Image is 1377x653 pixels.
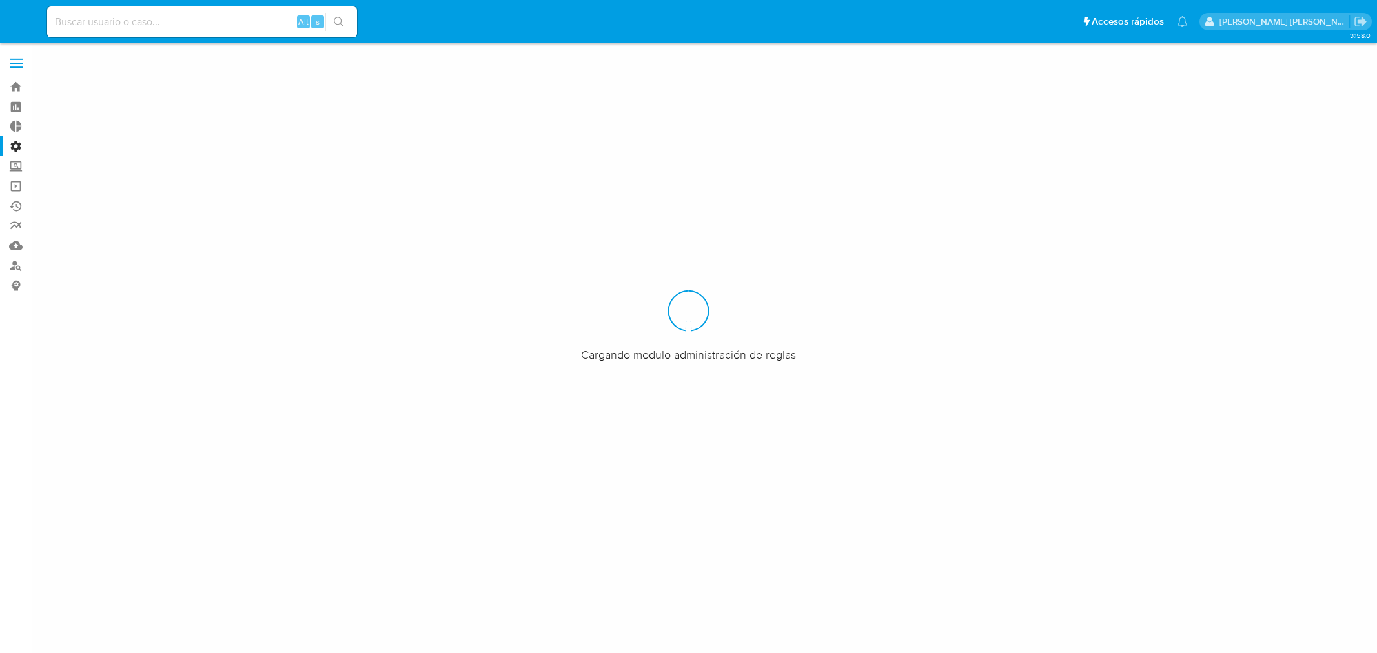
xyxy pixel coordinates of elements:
[581,347,796,363] span: Cargando modulo administración de reglas
[1219,15,1350,28] p: mercedes.medrano@mercadolibre.com
[1092,15,1164,28] span: Accesos rápidos
[1177,16,1188,27] a: Notificaciones
[1354,15,1367,28] a: Salir
[316,15,320,28] span: s
[298,15,309,28] span: Alt
[325,13,352,31] button: search-icon
[47,14,357,30] input: Buscar usuario o caso...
